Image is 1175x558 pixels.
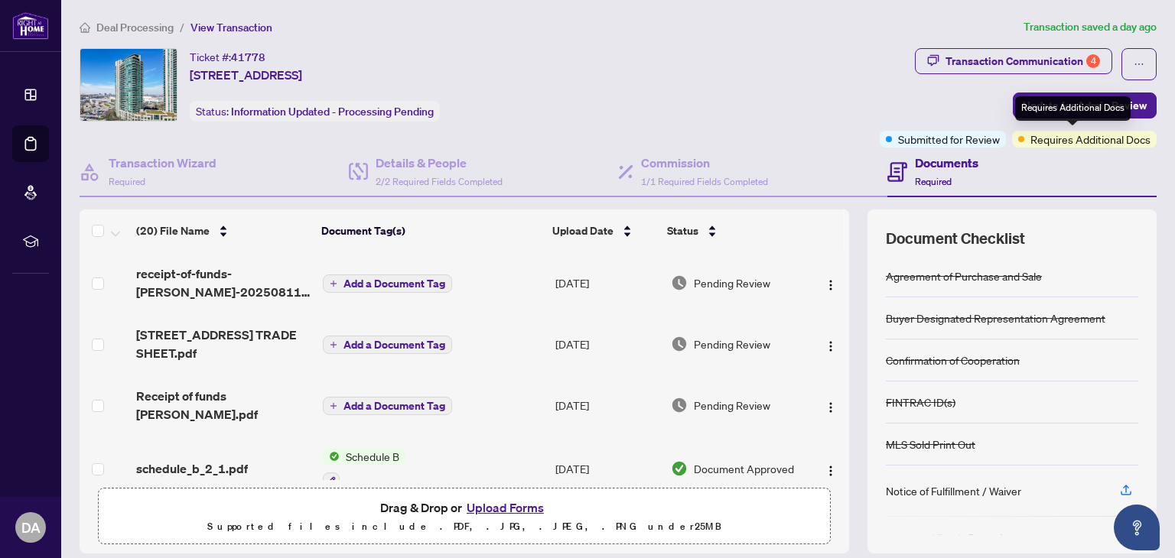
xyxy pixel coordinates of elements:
button: Add a Document Tag [323,397,452,415]
td: [DATE] [549,436,665,501]
span: Add a Document Tag [343,278,445,289]
span: 1/1 Required Fields Completed [641,176,768,187]
span: Deal Processing [96,21,174,34]
button: Logo [819,393,843,417]
span: 41778 [231,50,265,64]
span: [STREET_ADDRESS] [190,66,302,84]
span: ellipsis [1134,59,1144,70]
button: Open asap [1114,504,1160,550]
th: Status [661,209,804,252]
button: Add a Document Tag [323,335,452,355]
img: Document Status [671,336,688,352]
li: / [180,18,184,36]
span: View Transaction [190,21,272,34]
h4: Transaction Wizard [109,154,216,172]
h4: Commission [641,154,768,172]
button: Logo [819,456,843,481]
span: plus [330,402,337,410]
button: Status IconSchedule B [323,448,405,489]
div: Ticket #: [190,48,265,66]
span: Pending Review [694,336,770,352]
h4: Documents [915,154,978,172]
div: Transaction Communication [946,49,1100,73]
th: Document Tag(s) [315,209,547,252]
td: [DATE] [549,313,665,375]
span: Upload Date [552,222,614,239]
td: [DATE] [549,375,665,436]
img: Document Status [671,460,688,477]
span: Add a Document Tag [343,339,445,350]
button: Add a Document Tag [323,274,452,294]
td: [DATE] [549,252,665,313]
p: Supported files include .PDF, .JPG, .JPEG, .PNG under 25 MB [108,517,821,536]
span: Pending Review [694,397,770,414]
button: Add a Document Tag [323,336,452,354]
div: Buyer Designated Representation Agreement [886,310,1105,326]
button: Add a Document Tag [323,274,452,293]
button: Transaction Communication4 [915,48,1112,74]
div: Status: [190,101,440,122]
span: Status [667,222,698,239]
h4: Details & People [376,154,503,172]
span: 2/2 Required Fields Completed [376,176,503,187]
div: Confirmation of Cooperation [886,352,1020,368]
img: IMG-W12240167_1.jpg [80,49,177,121]
span: Required [109,176,145,187]
div: Notice of Fulfillment / Waiver [886,482,1021,499]
img: Logo [825,401,837,414]
th: Upload Date [546,209,660,252]
span: Submitted for Review [898,131,1000,148]
button: Upload Forms [462,498,548,517]
div: Agreement of Purchase and Sale [886,268,1042,284]
img: Document Status [671,397,688,414]
span: Update for Admin Review [1023,93,1147,118]
span: Document Checklist [886,228,1025,249]
span: Receipt of funds [PERSON_NAME].pdf [136,387,310,423]
span: Document Approved [694,460,794,477]
img: Document Status [671,274,688,291]
span: plus [330,341,337,349]
span: (20) File Name [136,222,210,239]
span: Requires Additional Docs [1030,131,1151,148]
img: Logo [825,340,837,352]
button: Add a Document Tag [323,396,452,416]
span: Required [915,176,952,187]
span: DA [21,517,41,538]
button: Logo [819,332,843,356]
span: Add a Document Tag [343,401,445,411]
article: Transaction saved a day ago [1024,18,1157,36]
span: Drag & Drop orUpload FormsSupported files include .PDF, .JPG, .JPEG, .PNG under25MB [99,488,830,545]
span: Drag & Drop or [380,498,548,517]
span: plus [330,280,337,287]
div: MLS Sold Print Out [886,436,975,453]
span: Pending Review [694,274,770,291]
div: Requires Additional Docs [1015,96,1131,121]
img: Logo [825,279,837,291]
span: schedule_b_2_1.pdf [136,459,248,478]
div: 4 [1086,54,1100,68]
button: Update for Admin Review [1013,92,1157,118]
img: Logo [825,465,837,477]
div: FINTRAC ID(s) [886,394,955,410]
th: (20) File Name [130,209,315,252]
span: home [80,22,90,33]
img: Status Icon [323,448,340,465]
span: Schedule B [340,448,405,465]
span: Information Updated - Processing Pending [231,105,434,118]
span: [STREET_ADDRESS] TRADE SHEET.pdf [136,326,310,362]
img: logo [12,11,49,40]
span: receipt-of-funds-[PERSON_NAME]-20250811-094026.pdf [136,264,310,301]
button: Logo [819,271,843,295]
